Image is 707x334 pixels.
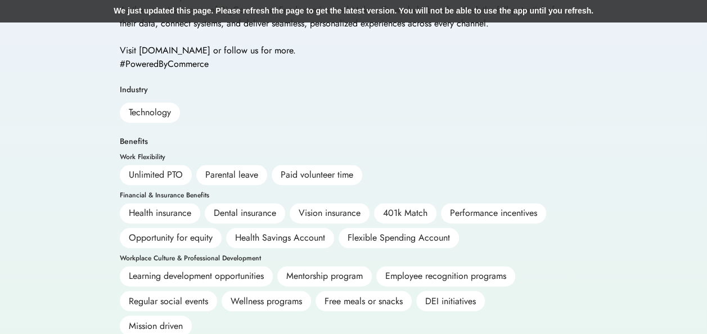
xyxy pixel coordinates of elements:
[416,291,485,311] div: DEI initiatives
[374,203,436,223] div: 401k Match
[196,165,267,185] div: Parental leave
[339,228,459,248] div: Flexible Spending Account
[272,165,362,185] div: Paid volunteer time
[316,291,412,311] div: Free meals or snacks
[222,291,311,311] div: Wellness programs
[120,228,222,248] div: Opportunity for equity
[120,266,273,286] div: Learning development opportunities
[205,203,285,223] div: Dental insurance
[277,266,372,286] div: Mentorship program
[290,203,370,223] div: Vision insurance
[226,228,334,248] div: Health Savings Account
[376,266,515,286] div: Employee recognition programs
[120,154,165,160] div: Work Flexibility
[120,192,209,198] div: Financial & Insurance Benefits
[441,203,546,223] div: Performance incentives
[120,255,261,261] div: Workplace Culture & Professional Development
[120,291,217,311] div: Regular social events
[120,165,192,185] div: Unlimited PTO
[120,136,148,147] div: Benefits
[120,102,180,123] div: Technology
[120,203,200,223] div: Health insurance
[120,84,148,96] div: Industry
